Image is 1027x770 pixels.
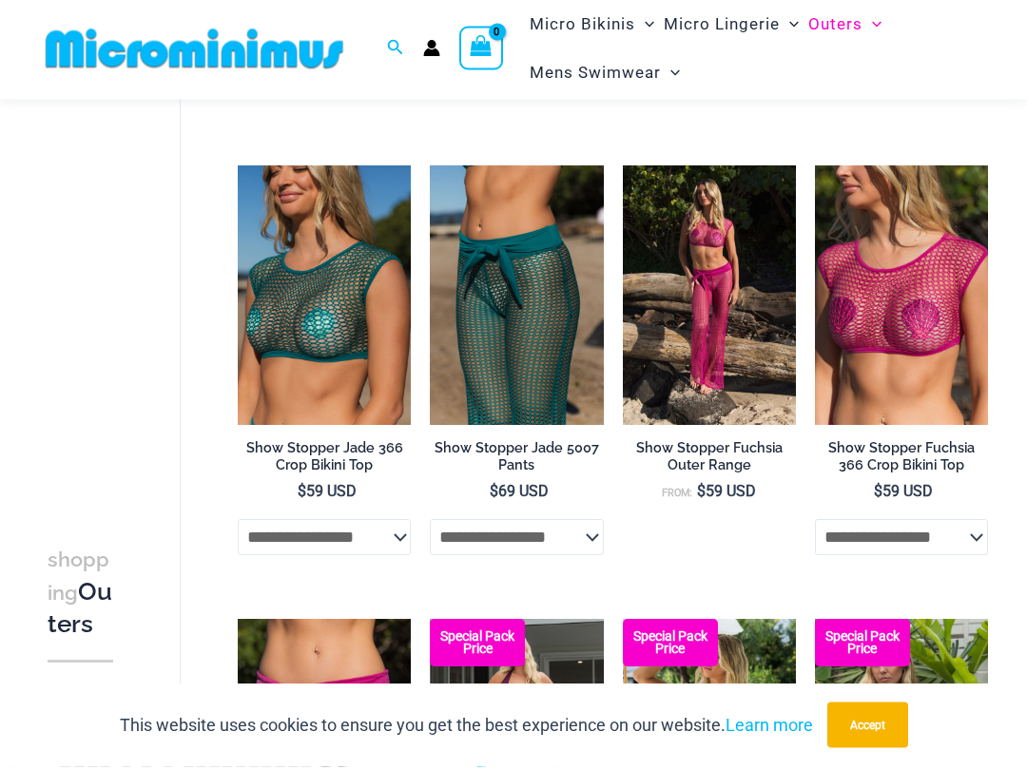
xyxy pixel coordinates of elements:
a: Show Stopper Fuchsia Outer Range [623,443,796,486]
span: Micro Bikinis [530,3,635,51]
iframe: TrustedSite Certified [48,106,219,487]
a: Learn more [726,718,813,738]
img: Show Stopper Fuchsia 366 Top 5007 pants 08 [815,169,988,429]
span: Menu Toggle [635,3,654,51]
bdi: 59 USD [697,486,756,504]
bdi: 59 USD [298,486,357,504]
a: Show Stopper Jade 366 Top 5007 pants 10Show Stopper Jade 366 Top 5007 pants 11Show Stopper Jade 3... [430,169,603,429]
h2: Show Stopper Fuchsia Outer Range [623,443,796,478]
span: Micro Lingerie [664,3,780,51]
b: Special Pack Price [430,634,525,659]
span: Mens Swimwear [530,51,661,100]
span: $ [298,486,306,504]
img: Show Stopper Jade 366 Top 5007 pants 09 [238,169,411,429]
img: Show Stopper Jade 366 Top 5007 pants 10 [430,169,603,429]
bdi: 69 USD [490,486,549,504]
img: Show Stopper Fuchsia 366 Top 5007 pants 01 [623,169,796,429]
bdi: 59 USD [874,486,933,504]
span: shopping [48,550,109,607]
a: View Shopping Cart, empty [459,29,503,73]
span: Outers [808,3,862,51]
a: OutersMenu ToggleMenu Toggle [804,3,886,51]
span: $ [697,486,706,504]
span: Menu Toggle [661,51,680,100]
a: Account icon link [423,43,440,60]
button: Accept [827,705,908,751]
b: Special Pack Price [815,634,910,659]
a: Micro LingerieMenu ToggleMenu Toggle [659,3,804,51]
a: Search icon link [387,40,404,64]
p: This website uses cookies to ensure you get the best experience on our website. [120,714,813,742]
h2: Show Stopper Jade 366 Crop Bikini Top [238,443,411,478]
span: From: [662,491,692,503]
a: Show Stopper Jade 366 Crop Bikini Top [238,443,411,486]
span: Menu Toggle [780,3,799,51]
span: $ [874,486,882,504]
a: Show Stopper Fuchsia 366 Top 5007 pants 08Show Stopper Fuchsia 366 Top 5007 pants 11Show Stopper ... [815,169,988,429]
a: Show Stopper Fuchsia 366 Top 5007 pants 01Show Stopper Fuchsia 366 Top 5007 pants 04Show Stopper ... [623,169,796,429]
a: Mens SwimwearMenu ToggleMenu Toggle [525,51,685,100]
a: Micro BikinisMenu ToggleMenu Toggle [525,3,659,51]
h2: Show Stopper Jade 5007 Pants [430,443,603,478]
span: $ [490,486,498,504]
a: Show Stopper Jade 366 Top 5007 pants 09Show Stopper Jade 366 Top 5007 pants 12Show Stopper Jade 3... [238,169,411,429]
a: Show Stopper Fuchsia 366 Crop Bikini Top [815,443,988,486]
b: Special Pack Price [623,634,718,659]
span: Menu Toggle [862,3,882,51]
h2: Show Stopper Fuchsia 366 Crop Bikini Top [815,443,988,478]
h3: Outers [48,546,113,644]
img: MM SHOP LOGO FLAT [38,30,351,73]
a: Show Stopper Jade 5007 Pants [430,443,603,486]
